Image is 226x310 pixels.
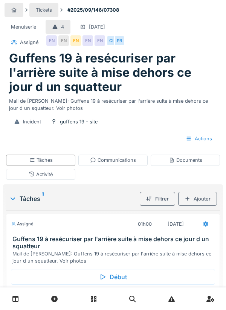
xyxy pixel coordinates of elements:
div: Actions [179,132,218,146]
div: Tickets [36,6,52,14]
div: Menuiserie [11,23,36,30]
div: EN [82,35,93,46]
div: 4 [61,23,64,30]
div: PB [114,35,125,46]
div: Mail de [PERSON_NAME]: Guffens 19 à resécuriser par l'arrière suite à mise dehors ce jour d un sq... [9,94,217,112]
strong: #2025/09/146/07308 [64,6,122,14]
div: Activité [29,171,53,178]
div: [DATE] [89,23,105,30]
div: Tâches [9,194,137,203]
div: Filtrer [140,192,175,206]
div: Assigné [20,39,38,46]
div: EN [46,35,57,46]
sup: 1 [42,194,44,203]
div: EN [58,35,69,46]
div: CL [107,35,117,46]
div: Ajouter [178,192,217,206]
h1: Guffens 19 à resécuriser par l'arrière suite à mise dehors ce jour d un squatteur [9,51,217,94]
div: 01h00 [138,220,152,228]
div: Tâches [29,157,53,164]
div: Incident [23,118,41,125]
div: Assigné [11,221,34,227]
h3: Guffens 19 à resécuriser par l'arrière suite à mise dehors ce jour d un squatteur [12,236,217,250]
div: Communications [90,157,136,164]
div: guffens 19 - site [60,118,98,125]
div: EN [95,35,105,46]
div: EN [70,35,81,46]
div: Mail de [PERSON_NAME]: Guffens 19 à resécuriser par l'arrière suite à mise dehors ce jour d un sq... [12,250,217,264]
div: Début [11,269,215,285]
div: [DATE] [168,220,184,228]
div: Documents [169,157,202,164]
